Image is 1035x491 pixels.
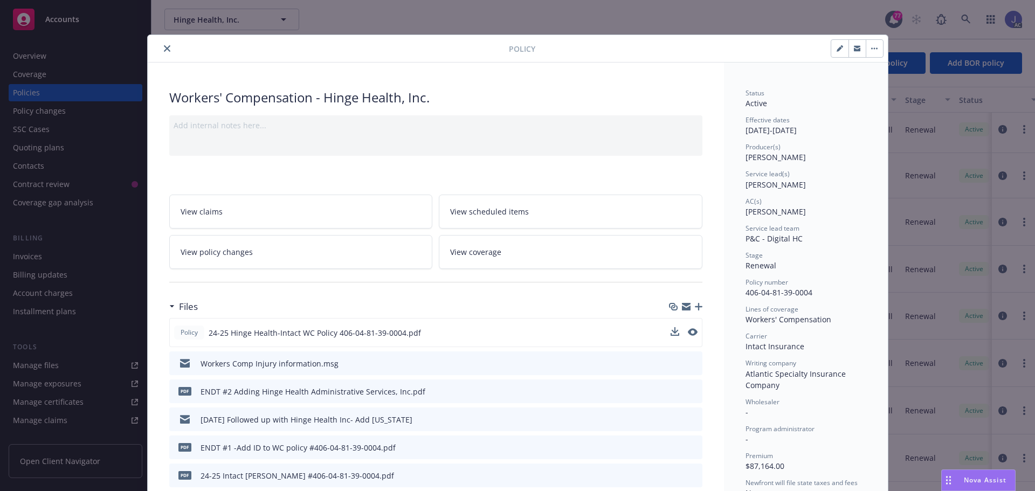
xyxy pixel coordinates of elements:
[178,328,200,337] span: Policy
[201,470,394,481] div: 24-25 Intact [PERSON_NAME] #406-04-81-39-0004.pdf
[671,358,680,369] button: download file
[169,235,433,269] a: View policy changes
[688,328,698,336] button: preview file
[181,246,253,258] span: View policy changes
[746,358,796,368] span: Writing company
[439,195,702,229] a: View scheduled items
[671,327,679,338] button: download file
[746,369,848,390] span: Atlantic Specialty Insurance Company
[688,358,698,369] button: preview file
[509,43,535,54] span: Policy
[746,478,858,487] span: Newfront will file state taxes and fees
[178,387,191,395] span: pdf
[941,469,1016,491] button: Nova Assist
[169,195,433,229] a: View claims
[671,327,679,336] button: download file
[746,233,803,244] span: P&C - Digital HC
[201,442,396,453] div: ENDT #1 -Add ID to WC policy #406-04-81-39-0004.pdf
[688,386,698,397] button: preview file
[181,206,223,217] span: View claims
[746,331,767,341] span: Carrier
[746,397,779,406] span: Wholesaler
[746,224,799,233] span: Service lead team
[201,386,425,397] div: ENDT #2 Adding Hinge Health Administrative Services, Inc.pdf
[671,386,680,397] button: download file
[746,197,762,206] span: AC(s)
[746,142,781,151] span: Producer(s)
[178,443,191,451] span: pdf
[179,300,198,314] h3: Files
[746,88,764,98] span: Status
[746,341,804,351] span: Intact Insurance
[209,327,421,338] span: 24-25 Hinge Health-Intact WC Policy 406-04-81-39-0004.pdf
[450,206,529,217] span: View scheduled items
[688,414,698,425] button: preview file
[161,42,174,55] button: close
[746,314,831,324] span: Workers' Compensation
[746,115,866,136] div: [DATE] - [DATE]
[688,470,698,481] button: preview file
[746,278,788,287] span: Policy number
[746,287,812,298] span: 406-04-81-39-0004
[746,424,815,433] span: Program administrator
[439,235,702,269] a: View coverage
[746,407,748,417] span: -
[746,305,798,314] span: Lines of coverage
[746,461,784,471] span: $87,164.00
[201,358,339,369] div: Workers Comp Injury information.msg
[746,434,748,444] span: -
[746,179,806,190] span: [PERSON_NAME]
[746,169,790,178] span: Service lead(s)
[688,327,698,338] button: preview file
[671,470,680,481] button: download file
[688,442,698,453] button: preview file
[671,414,680,425] button: download file
[450,246,501,258] span: View coverage
[746,206,806,217] span: [PERSON_NAME]
[746,451,773,460] span: Premium
[746,152,806,162] span: [PERSON_NAME]
[746,98,767,108] span: Active
[178,471,191,479] span: pdf
[964,475,1006,485] span: Nova Assist
[942,470,955,490] div: Drag to move
[671,442,680,453] button: download file
[746,251,763,260] span: Stage
[169,300,198,314] div: Files
[169,88,702,107] div: Workers' Compensation - Hinge Health, Inc.
[746,260,776,271] span: Renewal
[201,414,412,425] div: [DATE] Followed up with Hinge Health Inc- Add [US_STATE]
[174,120,698,131] div: Add internal notes here...
[746,115,790,125] span: Effective dates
